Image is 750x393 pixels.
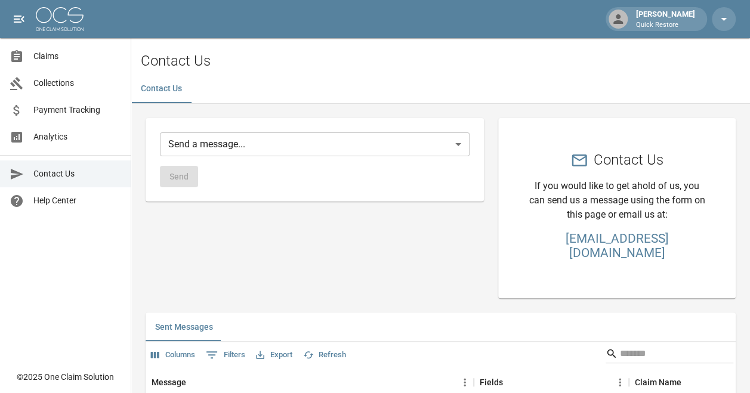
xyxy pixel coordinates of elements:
button: Menu [456,373,474,391]
span: Analytics [33,131,121,143]
a: [EMAIL_ADDRESS][DOMAIN_NAME] [527,231,707,261]
button: Contact Us [131,75,192,103]
button: Export [253,346,295,364]
button: Sort [681,374,698,391]
button: Sort [186,374,203,391]
img: ocs-logo-white-transparent.png [36,7,84,31]
button: Show filters [203,345,248,364]
button: Sent Messages [146,312,223,341]
p: If you would like to get ahold of us, you can send us a message using the form on this page or em... [527,179,707,222]
h2: Contact Us [141,52,750,70]
button: Sort [503,374,520,391]
span: Collections [33,77,121,89]
div: related-list tabs [146,312,736,341]
span: Help Center [33,194,121,207]
span: Claims [33,50,121,63]
span: Contact Us [33,168,121,180]
button: Select columns [148,346,198,364]
div: dynamic tabs [131,75,750,103]
button: Menu [611,373,629,391]
div: [PERSON_NAME] [631,8,700,30]
div: Send a message... [160,132,470,156]
button: open drawer [7,7,31,31]
span: Payment Tracking [33,104,121,116]
div: Search [606,344,733,366]
button: Refresh [300,346,349,364]
h2: Contact Us [593,151,663,169]
p: Quick Restore [636,20,695,30]
div: © 2025 One Claim Solution [17,371,114,383]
